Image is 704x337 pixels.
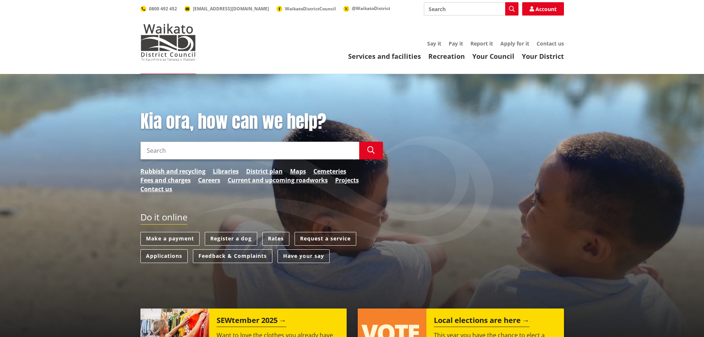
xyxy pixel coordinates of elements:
a: Recreation [428,52,465,61]
input: Search input [140,142,359,159]
h2: Local elections are here [434,316,530,327]
a: 0800 492 452 [140,6,177,12]
a: Careers [198,176,220,185]
a: Pay it [449,40,463,47]
a: Rates [262,232,289,246]
a: Account [522,2,564,16]
a: Register a dog [205,232,257,246]
a: District plan [246,167,283,176]
a: Contact us [537,40,564,47]
a: Applications [140,249,188,263]
a: Projects [335,176,359,185]
h2: Do it online [140,212,187,225]
a: @WaikatoDistrict [343,5,390,11]
span: [EMAIL_ADDRESS][DOMAIN_NAME] [193,6,269,12]
input: Search input [424,2,518,16]
span: WaikatoDistrictCouncil [285,6,336,12]
a: Report it [470,40,493,47]
a: Apply for it [500,40,529,47]
a: Say it [427,40,441,47]
a: Contact us [140,185,172,193]
a: Make a payment [140,232,200,246]
a: Rubbish and recycling [140,167,205,176]
a: Services and facilities [348,52,421,61]
a: Cemeteries [313,167,346,176]
a: Request a service [295,232,356,246]
a: Libraries [213,167,239,176]
h1: Kia ora, how can we help? [140,111,383,132]
a: Maps [290,167,306,176]
span: @WaikatoDistrict [352,5,390,11]
img: Waikato District Council - Te Kaunihera aa Takiwaa o Waikato [140,24,196,61]
a: Your District [522,52,564,61]
a: Have your say [278,249,330,263]
span: 0800 492 452 [149,6,177,12]
h2: SEWtember 2025 [217,316,286,327]
a: Feedback & Complaints [193,249,272,263]
a: WaikatoDistrictCouncil [276,6,336,12]
a: Your Council [472,52,514,61]
a: Fees and charges [140,176,191,185]
a: [EMAIL_ADDRESS][DOMAIN_NAME] [184,6,269,12]
a: Current and upcoming roadworks [228,176,328,185]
